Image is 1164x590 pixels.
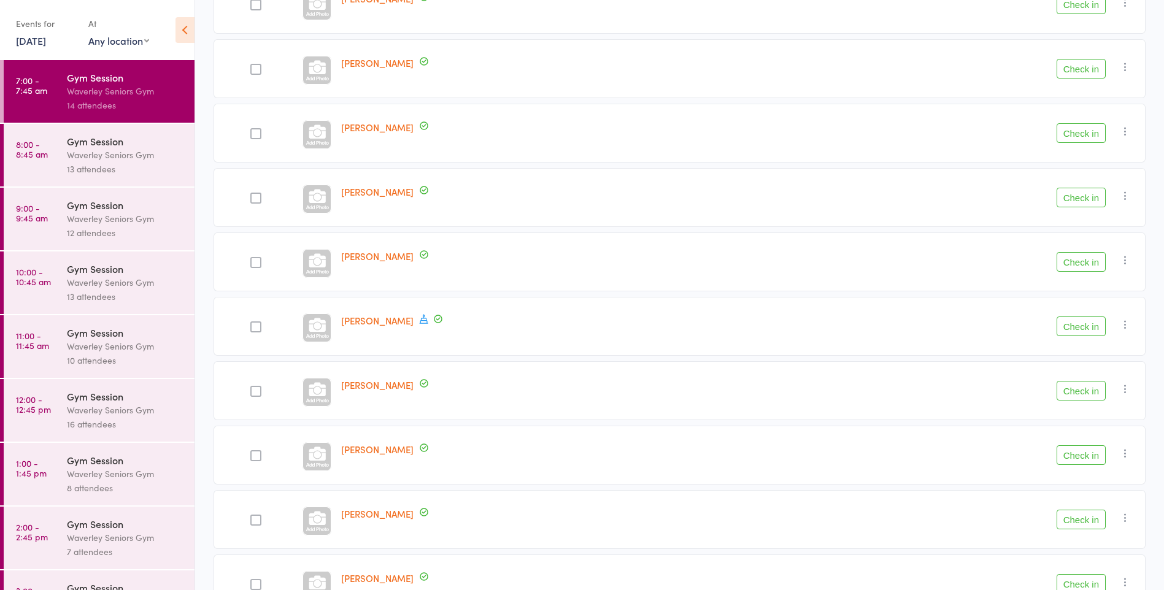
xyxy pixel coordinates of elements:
a: 10:00 -10:45 amGym SessionWaverley Seniors Gym13 attendees [4,251,195,314]
div: Waverley Seniors Gym [67,339,184,353]
button: Check in [1057,510,1106,529]
button: Check in [1057,59,1106,79]
div: Waverley Seniors Gym [67,212,184,226]
div: Waverley Seniors Gym [67,403,184,417]
div: 16 attendees [67,417,184,431]
div: 13 attendees [67,289,184,304]
div: 12 attendees [67,226,184,240]
div: Gym Session [67,134,184,148]
div: 8 attendees [67,481,184,495]
a: 11:00 -11:45 amGym SessionWaverley Seniors Gym10 attendees [4,315,195,378]
a: 2:00 -2:45 pmGym SessionWaverley Seniors Gym7 attendees [4,507,195,569]
a: 12:00 -12:45 pmGym SessionWaverley Seniors Gym16 attendees [4,379,195,442]
time: 11:00 - 11:45 am [16,331,49,350]
a: 9:00 -9:45 amGym SessionWaverley Seniors Gym12 attendees [4,188,195,250]
button: Check in [1057,316,1106,336]
div: 7 attendees [67,545,184,559]
div: Gym Session [67,453,184,467]
div: 10 attendees [67,353,184,367]
div: 13 attendees [67,162,184,176]
button: Check in [1057,188,1106,207]
div: Waverley Seniors Gym [67,84,184,98]
div: At [88,13,149,34]
div: Gym Session [67,389,184,403]
div: Gym Session [67,71,184,84]
button: Check in [1057,445,1106,465]
time: 12:00 - 12:45 pm [16,394,51,414]
a: [PERSON_NAME] [341,314,414,327]
div: Waverley Seniors Gym [67,531,184,545]
a: [DATE] [16,34,46,47]
time: 1:00 - 1:45 pm [16,458,47,478]
button: Check in [1057,252,1106,272]
a: 7:00 -7:45 amGym SessionWaverley Seniors Gym14 attendees [4,60,195,123]
div: Gym Session [67,326,184,339]
div: Gym Session [67,517,184,531]
a: [PERSON_NAME] [341,185,414,198]
a: [PERSON_NAME] [341,443,414,456]
a: 1:00 -1:45 pmGym SessionWaverley Seniors Gym8 attendees [4,443,195,505]
div: 14 attendees [67,98,184,112]
div: Gym Session [67,198,184,212]
time: 8:00 - 8:45 am [16,139,48,159]
div: Waverley Seniors Gym [67,148,184,162]
div: Waverley Seniors Gym [67,467,184,481]
button: Check in [1057,381,1106,400]
time: 7:00 - 7:45 am [16,75,47,95]
div: Events for [16,13,76,34]
a: [PERSON_NAME] [341,378,414,391]
div: Gym Session [67,262,184,275]
time: 10:00 - 10:45 am [16,267,51,286]
button: Check in [1057,123,1106,143]
a: [PERSON_NAME] [341,507,414,520]
a: [PERSON_NAME] [341,572,414,584]
a: [PERSON_NAME] [341,121,414,134]
a: [PERSON_NAME] [341,56,414,69]
time: 2:00 - 2:45 pm [16,522,48,542]
a: 8:00 -8:45 amGym SessionWaverley Seniors Gym13 attendees [4,124,195,186]
a: [PERSON_NAME] [341,250,414,262]
div: Any location [88,34,149,47]
time: 9:00 - 9:45 am [16,203,48,223]
div: Waverley Seniors Gym [67,275,184,289]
